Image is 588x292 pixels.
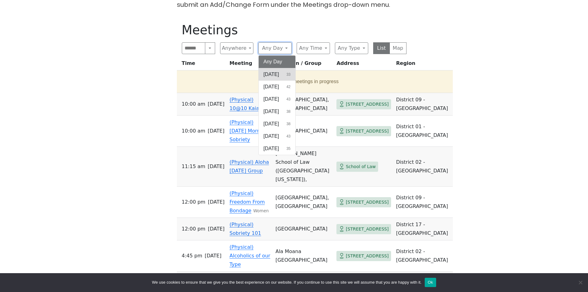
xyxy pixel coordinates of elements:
th: Region [394,59,453,70]
td: [GEOGRAPHIC_DATA], [GEOGRAPHIC_DATA] [273,187,334,218]
input: Search [182,42,206,54]
th: Address [334,59,394,70]
a: (Physical) Sobriety 101 [230,222,261,236]
span: [DATE] [208,162,224,171]
button: Map [390,42,407,54]
span: [DATE] [208,198,224,206]
td: [GEOGRAPHIC_DATA] [273,116,334,147]
span: [DATE] [264,108,279,115]
button: Any Day [259,56,296,68]
button: List [373,42,390,54]
span: 35 results [286,146,290,151]
button: Search [205,42,215,54]
td: District 02 - [GEOGRAPHIC_DATA] [394,240,453,272]
button: [DATE]35 results [259,142,296,155]
span: [DATE] [208,100,224,108]
td: Ala Moana [GEOGRAPHIC_DATA] [273,240,334,272]
span: 12:00 PM [182,198,206,206]
button: Any Time [297,42,330,54]
span: 4:45 PM [182,252,202,260]
span: [DATE] [208,225,224,233]
th: Location / Group [273,59,334,70]
td: District 01 - [GEOGRAPHIC_DATA] [394,116,453,147]
span: [STREET_ADDRESS] [346,127,389,135]
span: [STREET_ADDRESS] [346,100,389,108]
button: Ok [425,278,436,287]
button: 2 meetings in progress [179,73,448,90]
span: 38 results [286,109,290,114]
span: 10:00 AM [182,100,206,108]
button: [DATE]38 results [259,118,296,130]
button: Anywhere [220,42,253,54]
span: [DATE] [264,133,279,140]
span: 33 results [286,72,290,77]
span: 11:15 AM [182,162,206,171]
button: [DATE]43 results [259,93,296,105]
button: Any Type [335,42,368,54]
a: (Physical) 10@10 Kaiaka [230,97,265,111]
a: (Physical) [DATE] Morning Sobriety [230,119,268,142]
span: [STREET_ADDRESS] [346,252,389,260]
span: 10:00 AM [182,127,206,135]
td: District 09 - [GEOGRAPHIC_DATA] [394,187,453,218]
button: Any Day [258,42,292,54]
td: [GEOGRAPHIC_DATA] [273,218,334,240]
td: District 09 - [GEOGRAPHIC_DATA] [394,93,453,116]
button: [DATE]43 results [259,130,296,142]
span: [STREET_ADDRESS] [346,198,389,206]
td: District 17 - [GEOGRAPHIC_DATA] [394,218,453,240]
span: School of Law [346,163,376,171]
span: [DATE] [264,145,279,152]
td: [GEOGRAPHIC_DATA], [GEOGRAPHIC_DATA] [273,93,334,116]
th: Meeting [227,59,273,70]
a: (Physical) Aloha [DATE] Group [230,159,269,174]
span: [DATE] [264,71,279,78]
h1: Meetings [182,23,407,37]
a: (Physical) Freedom From Bondage [230,190,265,214]
span: 43 results [286,96,290,102]
button: [DATE]33 results [259,68,296,81]
div: Any Day [258,55,296,155]
a: (Physical) Alcoholics of our Type [230,244,270,267]
button: [DATE]42 results [259,81,296,93]
span: 12:00 PM [182,225,206,233]
button: [DATE]38 results [259,105,296,118]
span: 42 results [286,84,290,90]
span: [DATE] [208,127,224,135]
span: No [577,279,583,286]
small: Women [253,209,269,213]
span: [DATE] [264,120,279,128]
th: Time [177,59,227,70]
span: [DATE] [264,95,279,103]
span: [DATE] [205,252,221,260]
span: [DATE] [264,83,279,91]
span: We use cookies to ensure that we give you the best experience on our website. If you continue to ... [152,279,421,286]
span: 43 results [286,133,290,139]
span: [STREET_ADDRESS] [346,225,389,233]
td: District 02 - [GEOGRAPHIC_DATA] [394,147,453,187]
td: [PERSON_NAME] School of Law ([GEOGRAPHIC_DATA][US_STATE]), [273,147,334,187]
span: 38 results [286,121,290,127]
